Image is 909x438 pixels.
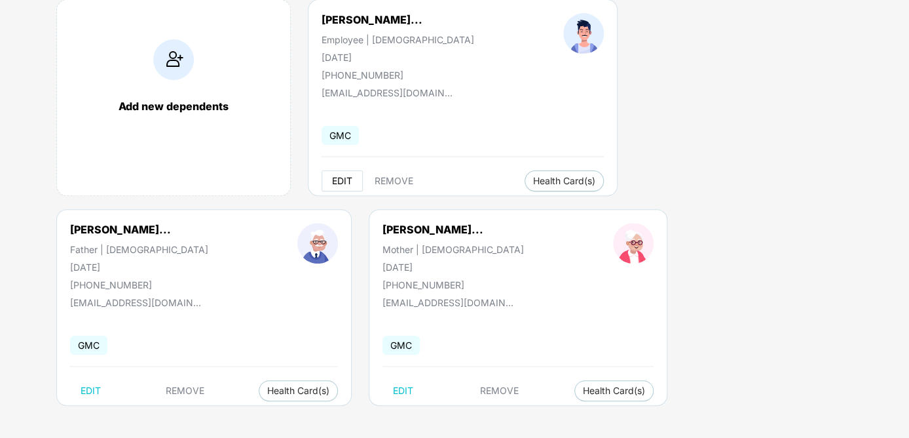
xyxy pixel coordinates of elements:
[382,223,483,236] div: [PERSON_NAME]...
[322,34,474,45] div: Employee | [DEMOGRAPHIC_DATA]
[382,279,524,290] div: [PHONE_NUMBER]
[332,176,352,186] span: EDIT
[382,244,524,255] div: Mother | [DEMOGRAPHIC_DATA]
[153,39,194,80] img: addIcon
[297,223,338,264] img: profileImage
[322,170,363,191] button: EDIT
[70,262,208,273] div: [DATE]
[70,297,201,308] div: [EMAIL_ADDRESS][DOMAIN_NAME]
[583,388,645,394] span: Health Card(s)
[382,262,524,273] div: [DATE]
[322,13,422,26] div: [PERSON_NAME]...
[322,87,453,98] div: [EMAIL_ADDRESS][DOMAIN_NAME]
[267,388,329,394] span: Health Card(s)
[382,297,513,308] div: [EMAIL_ADDRESS][DOMAIN_NAME]
[322,52,474,63] div: [DATE]
[382,336,420,355] span: GMC
[322,70,474,81] div: [PHONE_NUMBER]
[166,386,204,396] span: REMOVE
[70,223,171,236] div: [PERSON_NAME]...
[70,100,277,113] div: Add new dependents
[70,279,208,290] div: [PHONE_NUMBER]
[480,386,519,396] span: REMOVE
[322,126,359,145] span: GMC
[259,380,338,401] button: Health Card(s)
[613,223,654,264] img: profileImage
[470,380,529,401] button: REMOVE
[382,380,424,401] button: EDIT
[155,380,215,401] button: REMOVE
[364,170,424,191] button: REMOVE
[533,178,595,184] span: Health Card(s)
[70,380,111,401] button: EDIT
[393,386,413,396] span: EDIT
[525,170,604,191] button: Health Card(s)
[70,336,107,355] span: GMC
[70,244,208,255] div: Father | [DEMOGRAPHIC_DATA]
[375,176,413,186] span: REMOVE
[574,380,654,401] button: Health Card(s)
[563,13,604,54] img: profileImage
[81,386,101,396] span: EDIT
